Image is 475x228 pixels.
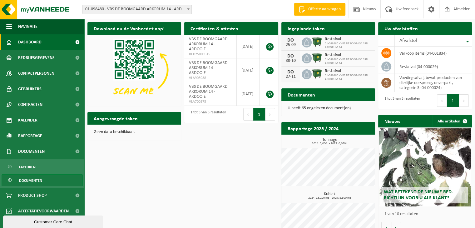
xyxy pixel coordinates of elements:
[285,43,297,47] div: 25-09
[433,115,471,127] a: Alle artikelen
[87,22,171,34] h2: Download nu de Vanheede+ app!
[285,59,297,63] div: 30-10
[378,115,406,127] h2: Nieuws
[312,68,322,79] img: WB-1100-HPE-GN-01
[285,70,297,75] div: DO
[288,106,369,111] p: U heeft 65 ongelezen document(en).
[325,69,372,74] span: Restafval
[18,81,42,97] span: Gebruikers
[2,174,83,186] a: Documenten
[83,5,191,14] span: 01-098480 - VBS DE BOOMGAARD ARKORUM 14 - ARDOOIE
[379,128,471,206] a: Wat betekent de nieuwe RED-richtlijn voor u als klant?
[325,42,372,49] span: 01-098480 - VBS DE BOOMGAARD ARKORUM 14
[19,161,36,173] span: Facturen
[285,192,375,200] h3: Kubiek
[378,22,424,34] h2: Uw afvalstoffen
[19,175,42,186] span: Documenten
[18,66,54,81] span: Contactpersonen
[325,37,372,42] span: Restafval
[184,22,245,34] h2: Certificaten & attesten
[281,22,331,34] h2: Ingeplande taken
[18,50,55,66] span: Bedrijfsgegevens
[281,122,345,134] h2: Rapportage 2025 / 2024
[294,3,345,16] a: Offerte aanvragen
[285,142,375,145] span: 2024: 0,000 t - 2025: 0,030 t
[447,94,459,107] button: 1
[395,60,472,73] td: restafval (04-000029)
[325,58,372,65] span: 01-098480 - VBS DE BOOMGAARD ARKORUM 14
[87,35,181,105] img: Download de VHEPlus App
[237,58,260,82] td: [DATE]
[285,138,375,145] h3: Tonnage
[3,214,104,228] iframe: chat widget
[243,108,253,121] button: Previous
[384,212,469,216] p: 1 van 10 resultaten
[187,107,226,121] div: 1 tot 3 van 3 resultaten
[189,61,228,75] span: VBS DE BOOMGAARD ARKORUM 14 - ARDOOIE
[18,97,42,112] span: Contracten
[384,190,453,201] span: Wat betekent de nieuwe RED-richtlijn voor u als klant?
[18,19,37,34] span: Navigatie
[285,75,297,79] div: 27-11
[265,108,275,121] button: Next
[325,74,372,81] span: 01-098480 - VBS DE BOOMGAARD ARKORUM 14
[459,94,469,107] button: Next
[82,5,192,14] span: 01-098480 - VBS DE BOOMGAARD ARKORUM 14 - ARDOOIE
[437,94,447,107] button: Previous
[189,52,232,57] span: RED25009515
[18,203,69,219] span: Acceptatievoorwaarden
[285,54,297,59] div: DO
[18,128,42,144] span: Rapportage
[285,38,297,43] div: DO
[189,76,232,81] span: VLA903938
[395,47,472,60] td: verkoop items (04-001834)
[2,161,83,173] a: Facturen
[281,88,321,101] h2: Documenten
[312,52,322,63] img: WB-1100-HPE-GN-01
[18,112,37,128] span: Kalender
[325,53,372,58] span: Restafval
[237,35,260,58] td: [DATE]
[312,37,322,47] img: WB-1100-HPE-GN-01
[329,134,374,147] a: Bekijk rapportage
[94,130,175,134] p: Geen data beschikbaar.
[285,196,375,200] span: 2024: 13,200 m3 - 2025: 8,800 m3
[87,112,144,124] h2: Aangevraagde taken
[189,84,228,99] span: VBS DE BOOMGAARD ARKORUM 14 - ARDOOIE
[18,144,45,159] span: Documenten
[189,37,228,52] span: VBS DE BOOMGAARD ARKORUM 14 - ARDOOIE
[307,6,342,12] span: Offerte aanvragen
[237,82,260,106] td: [DATE]
[253,108,265,121] button: 1
[18,34,42,50] span: Dashboard
[18,188,47,203] span: Product Shop
[189,99,232,104] span: VLA700375
[381,94,420,107] div: 1 tot 3 van 3 resultaten
[395,73,472,92] td: voedingsafval, bevat producten van dierlijke oorsprong, onverpakt, categorie 3 (04-000024)
[399,38,417,43] span: Afvalstof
